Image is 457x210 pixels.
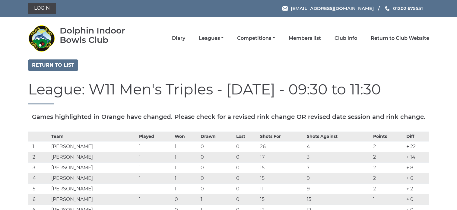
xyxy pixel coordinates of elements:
[335,35,357,42] a: Club Info
[199,173,235,183] td: 0
[138,152,173,162] td: 1
[393,5,423,11] span: 01202 675551
[235,141,259,152] td: 0
[138,194,173,205] td: 1
[28,162,50,173] td: 3
[259,194,305,205] td: 15
[405,194,429,205] td: + 0
[372,173,405,183] td: 2
[259,173,305,183] td: 15
[372,194,405,205] td: 1
[50,141,138,152] td: [PERSON_NAME]
[199,141,235,152] td: 0
[50,183,138,194] td: [PERSON_NAME]
[173,173,199,183] td: 1
[50,194,138,205] td: [PERSON_NAME]
[305,141,372,152] td: 4
[138,162,173,173] td: 1
[199,183,235,194] td: 0
[235,194,259,205] td: 0
[372,132,405,141] th: Points
[173,194,199,205] td: 0
[259,132,305,141] th: Shots For
[405,152,429,162] td: + 14
[305,162,372,173] td: 7
[138,132,173,141] th: Played
[60,26,143,45] div: Dolphin Indoor Bowls Club
[28,183,50,194] td: 5
[371,35,429,42] a: Return to Club Website
[384,5,423,12] a: Phone us 01202 675551
[235,183,259,194] td: 0
[405,173,429,183] td: + 6
[372,141,405,152] td: 2
[28,152,50,162] td: 2
[235,173,259,183] td: 0
[50,132,138,141] th: Team
[28,141,50,152] td: 1
[282,6,288,11] img: Email
[405,132,429,141] th: Diff
[305,152,372,162] td: 3
[289,35,321,42] a: Members list
[405,141,429,152] td: + 22
[138,141,173,152] td: 1
[28,59,78,71] a: Return to list
[138,183,173,194] td: 1
[372,183,405,194] td: 2
[173,132,199,141] th: Won
[199,132,235,141] th: Drawn
[305,183,372,194] td: 9
[28,3,56,14] a: Login
[28,81,429,104] h1: League: W11 Men's Triples - [DATE] - 09:30 to 11:30
[372,152,405,162] td: 2
[173,152,199,162] td: 1
[173,183,199,194] td: 1
[199,152,235,162] td: 0
[199,35,224,42] a: Leagues
[28,113,429,120] h5: Games highlighted in Orange have changed. Please check for a revised rink change OR revised date ...
[50,152,138,162] td: [PERSON_NAME]
[259,183,305,194] td: 11
[172,35,185,42] a: Diary
[405,162,429,173] td: + 8
[50,173,138,183] td: [PERSON_NAME]
[28,194,50,205] td: 6
[235,132,259,141] th: Lost
[259,152,305,162] td: 17
[235,162,259,173] td: 0
[50,162,138,173] td: [PERSON_NAME]
[199,162,235,173] td: 0
[259,162,305,173] td: 15
[235,152,259,162] td: 0
[291,5,374,11] span: [EMAIL_ADDRESS][DOMAIN_NAME]
[173,141,199,152] td: 1
[305,132,372,141] th: Shots Against
[385,6,389,11] img: Phone us
[405,183,429,194] td: + 2
[282,5,374,12] a: Email [EMAIL_ADDRESS][DOMAIN_NAME]
[173,162,199,173] td: 1
[199,194,235,205] td: 1
[372,162,405,173] td: 2
[305,194,372,205] td: 15
[28,173,50,183] td: 4
[259,141,305,152] td: 26
[305,173,372,183] td: 9
[28,25,55,52] img: Dolphin Indoor Bowls Club
[138,173,173,183] td: 1
[237,35,275,42] a: Competitions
